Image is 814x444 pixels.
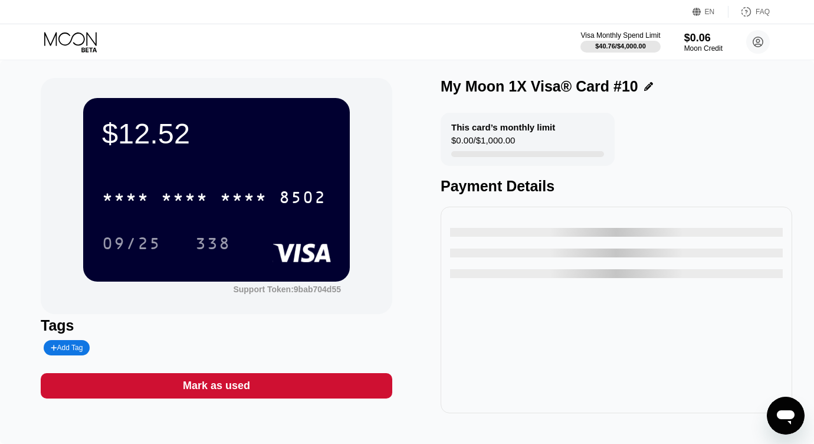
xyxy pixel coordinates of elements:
[41,317,392,334] div: Tags
[451,135,515,151] div: $0.00 / $1,000.00
[756,8,770,16] div: FAQ
[233,285,341,294] div: Support Token:9bab704d55
[41,373,392,399] div: Mark as used
[233,285,341,294] div: Support Token: 9bab704d55
[102,117,331,150] div: $12.52
[195,236,231,254] div: 338
[451,122,555,132] div: This card’s monthly limit
[44,340,90,355] div: Add Tag
[580,31,660,53] div: Visa Monthly Spend Limit$40.76/$4,000.00
[441,178,792,195] div: Payment Details
[728,6,770,18] div: FAQ
[51,344,83,352] div: Add Tag
[183,379,250,393] div: Mark as used
[580,31,660,40] div: Visa Monthly Spend Limit
[692,6,728,18] div: EN
[684,32,723,44] div: $0.06
[441,78,638,95] div: My Moon 1X Visa® Card #10
[93,228,170,258] div: 09/25
[684,32,723,53] div: $0.06Moon Credit
[102,236,161,254] div: 09/25
[595,43,646,50] div: $40.76 / $4,000.00
[767,397,805,435] iframe: Button to launch messaging window
[186,228,239,258] div: 338
[279,190,326,208] div: 8502
[705,8,715,16] div: EN
[684,44,723,53] div: Moon Credit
